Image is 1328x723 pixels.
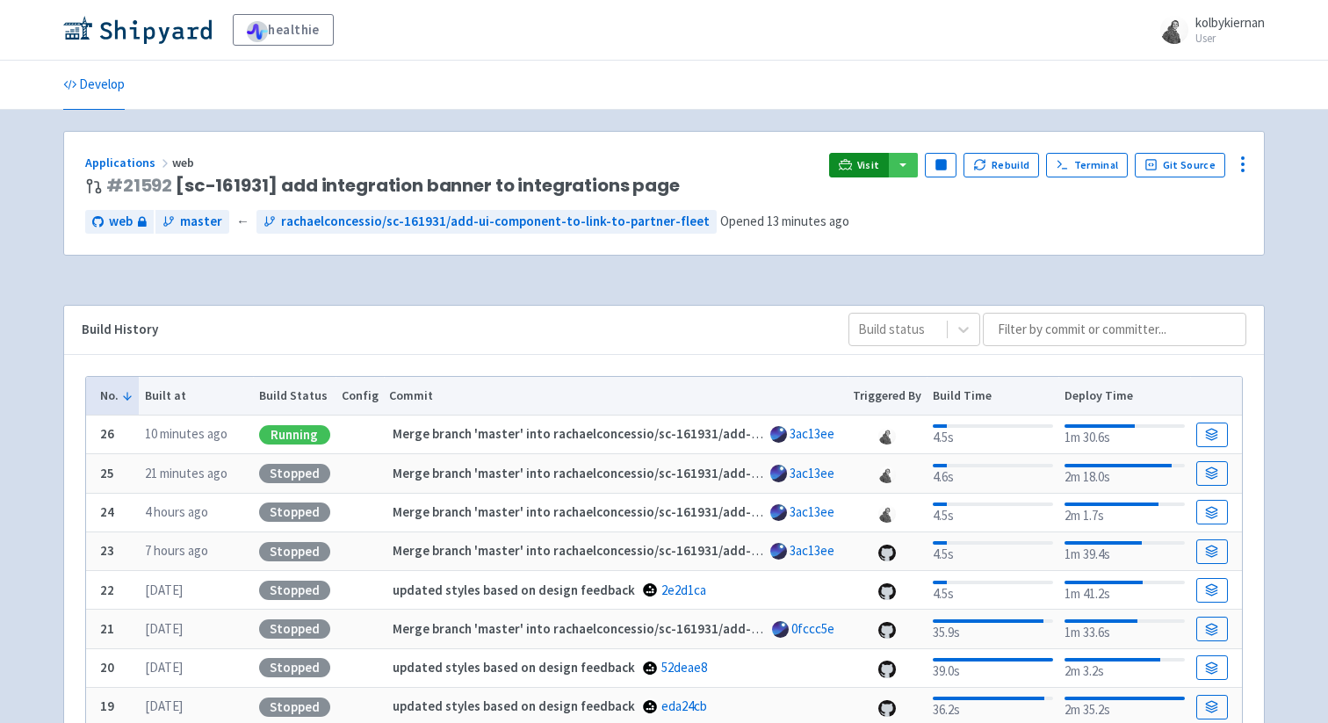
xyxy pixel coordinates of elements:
[100,465,114,481] b: 25
[829,153,889,177] a: Visit
[1065,499,1185,526] div: 2m 1.7s
[145,582,183,598] time: [DATE]
[259,619,330,639] div: Stopped
[933,693,1053,720] div: 36.2s
[1065,616,1185,643] div: 1m 33.6s
[857,158,880,172] span: Visit
[106,173,172,198] a: #21592
[256,210,717,234] a: rachaelconcessio/sc-161931/add-ui-component-to-link-to-partner-fleet
[1196,461,1228,486] a: Build Details
[100,582,114,598] b: 22
[253,377,336,416] th: Build Status
[393,503,982,520] strong: Merge branch 'master' into rachaelconcessio/sc-161931/add-ui-component-to-link-to-partner-fleet
[1058,377,1190,416] th: Deploy Time
[925,153,956,177] button: Pause
[767,213,849,229] time: 13 minutes ago
[393,542,982,559] strong: Merge branch 'master' into rachaelconcessio/sc-161931/add-ui-component-to-link-to-partner-fleet
[259,698,330,717] div: Stopped
[336,377,384,416] th: Config
[1065,421,1185,448] div: 1m 30.6s
[848,377,927,416] th: Triggered By
[790,503,834,520] a: 3ac13ee
[100,698,114,714] b: 19
[791,620,834,637] a: 0fccc5e
[1196,655,1228,680] a: Build Details
[259,502,330,522] div: Stopped
[964,153,1039,177] button: Rebuild
[393,425,982,442] strong: Merge branch 'master' into rachaelconcessio/sc-161931/add-ui-component-to-link-to-partner-fleet
[139,377,253,416] th: Built at
[1196,423,1228,447] a: Build Details
[145,698,183,714] time: [DATE]
[85,210,154,234] a: web
[933,499,1053,526] div: 4.5s
[145,542,208,559] time: 7 hours ago
[109,212,133,232] span: web
[393,659,635,676] strong: updated styles based on design feedback
[1195,33,1265,44] small: User
[384,377,848,416] th: Commit
[1065,460,1185,488] div: 2m 18.0s
[100,542,114,559] b: 23
[145,659,183,676] time: [DATE]
[661,582,706,598] a: 2e2d1ca
[1065,654,1185,682] div: 2m 3.2s
[393,620,982,637] strong: Merge branch 'master' into rachaelconcessio/sc-161931/add-ui-component-to-link-to-partner-fleet
[180,212,222,232] span: master
[1046,153,1128,177] a: Terminal
[259,464,330,483] div: Stopped
[85,155,172,170] a: Applications
[155,210,229,234] a: master
[100,503,114,520] b: 24
[259,658,330,677] div: Stopped
[393,465,982,481] strong: Merge branch 'master' into rachaelconcessio/sc-161931/add-ui-component-to-link-to-partner-fleet
[790,542,834,559] a: 3ac13ee
[63,16,212,44] img: Shipyard logo
[145,503,208,520] time: 4 hours ago
[933,577,1053,604] div: 4.5s
[1195,14,1265,31] span: kolbykiernan
[281,212,710,232] span: rachaelconcessio/sc-161931/add-ui-component-to-link-to-partner-fleet
[1065,538,1185,565] div: 1m 39.4s
[233,14,334,46] a: healthie
[172,155,197,170] span: web
[790,425,834,442] a: 3ac13ee
[63,61,125,110] a: Develop
[1196,539,1228,564] a: Build Details
[259,425,330,445] div: Running
[933,421,1053,448] div: 4.5s
[145,425,227,442] time: 10 minutes ago
[1135,153,1225,177] a: Git Source
[236,212,249,232] span: ←
[661,698,707,714] a: eda24cb
[145,465,227,481] time: 21 minutes ago
[82,320,820,340] div: Build History
[933,616,1053,643] div: 35.9s
[1196,695,1228,719] a: Build Details
[927,377,1058,416] th: Build Time
[661,659,707,676] a: 52deae8
[1196,500,1228,524] a: Build Details
[259,581,330,600] div: Stopped
[145,620,183,637] time: [DATE]
[100,425,114,442] b: 26
[1065,577,1185,604] div: 1m 41.2s
[1196,578,1228,603] a: Build Details
[1065,693,1185,720] div: 2m 35.2s
[933,654,1053,682] div: 39.0s
[100,620,114,637] b: 21
[983,313,1246,346] input: Filter by commit or committer...
[100,659,114,676] b: 20
[259,542,330,561] div: Stopped
[100,387,134,405] button: No.
[1150,16,1265,44] a: kolbykiernan User
[393,698,635,714] strong: updated styles based on design feedback
[933,538,1053,565] div: 4.5s
[1196,617,1228,641] a: Build Details
[106,176,680,196] span: [sc-161931] add integration banner to integrations page
[720,213,849,229] span: Opened
[790,465,834,481] a: 3ac13ee
[933,460,1053,488] div: 4.6s
[393,582,635,598] strong: updated styles based on design feedback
